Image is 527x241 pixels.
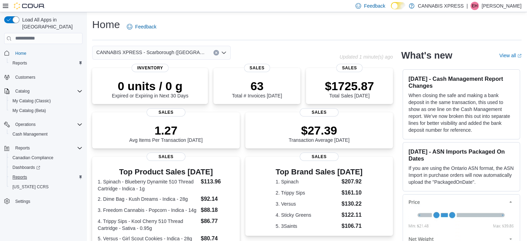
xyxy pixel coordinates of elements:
dt: 1. Spinach - Blueberry Dynamite 510 Thread Cartridge - Indica - 1g [98,178,198,192]
dt: 4. Sticky Greens [276,212,339,218]
h2: What's new [401,50,452,61]
img: Cova [14,2,45,9]
span: Home [12,49,82,58]
span: Customers [12,73,82,81]
span: Customers [15,75,35,80]
span: Settings [15,199,30,204]
span: Canadian Compliance [10,154,82,162]
svg: External link [517,54,521,58]
button: Customers [1,72,85,82]
dt: 3. Versus [276,200,339,207]
span: Reports [10,173,82,181]
span: Sales [244,64,270,72]
span: Reports [10,59,82,67]
dd: $113.96 [201,178,234,186]
dd: $92.14 [201,195,234,203]
a: Home [12,49,29,58]
button: My Catalog (Classic) [7,96,85,106]
button: Reports [7,172,85,182]
p: $27.39 [289,123,350,137]
span: Inventory [132,64,169,72]
span: My Catalog (Classic) [10,97,82,105]
button: Operations [12,120,38,129]
span: Feedback [135,23,156,30]
p: CANNABIS XPRESS [418,2,464,10]
button: Clear input [213,50,219,55]
button: Catalog [12,87,32,95]
a: Reports [10,173,30,181]
button: [US_STATE] CCRS [7,182,85,192]
span: Catalog [12,87,82,95]
span: Feedback [364,2,385,9]
p: When closing the safe and making a bank deposit in the same transaction, this used to show as one... [409,92,514,134]
span: Washington CCRS [10,183,82,191]
button: Settings [1,196,85,206]
p: 0 units / 0 g [112,79,188,93]
a: Settings [12,197,33,206]
button: Open list of options [221,50,227,55]
dd: $88.18 [201,206,234,214]
h1: Home [92,18,120,32]
div: Total Sales [DATE] [325,79,374,98]
div: Emma Hancock [471,2,479,10]
span: Canadian Compliance [12,155,53,161]
span: My Catalog (Classic) [12,98,51,104]
dt: 2. Trippy Sips [276,189,339,196]
span: Reports [15,145,30,151]
span: Operations [12,120,82,129]
p: Updated 1 minute(s) ago [340,54,393,60]
dd: $86.77 [201,217,234,225]
p: If you are using the Ontario ASN format, the ASN Import in purchase orders will now automatically... [409,165,514,186]
dt: 4. Trippy Sips - Kool Cherry 510 Thread Cartridge - Sativa - 0.95g [98,218,198,232]
a: Dashboards [10,163,43,172]
dt: 1. Spinach [276,178,339,185]
button: Reports [7,58,85,68]
a: [US_STATE] CCRS [10,183,51,191]
p: [PERSON_NAME] [482,2,521,10]
div: Expired or Expiring in Next 30 Days [112,79,188,98]
span: Home [15,51,26,56]
dd: $122.11 [342,211,363,219]
a: Customers [12,73,38,81]
div: Transaction Average [DATE] [289,123,350,143]
button: Operations [1,120,85,129]
a: My Catalog (Beta) [10,106,49,115]
a: Dashboards [7,163,85,172]
dt: 2. Dime Bag - Kush Dreams - Indica - 28g [98,196,198,203]
button: Home [1,48,85,58]
h3: Top Product Sales [DATE] [98,168,234,176]
a: Reports [10,59,30,67]
span: Cash Management [12,131,47,137]
span: Sales [300,153,339,161]
nav: Complex example [4,45,82,224]
button: Cash Management [7,129,85,139]
span: Dashboards [12,165,40,170]
span: EH [472,2,478,10]
a: View allExternal link [499,53,521,58]
dt: 5. 3Saints [276,223,339,230]
dd: $161.10 [342,189,363,197]
span: Sales [147,153,185,161]
span: Settings [12,197,82,205]
span: CANNABIS XPRESS - Scarborough ([GEOGRAPHIC_DATA]) [96,48,207,57]
button: My Catalog (Beta) [7,106,85,115]
span: My Catalog (Beta) [12,108,46,113]
span: Reports [12,60,27,66]
button: Reports [12,144,33,152]
div: Avg Items Per Transaction [DATE] [129,123,203,143]
span: Sales [300,108,339,117]
span: Cash Management [10,130,82,138]
span: Sales [336,64,362,72]
dd: $106.71 [342,222,363,230]
dt: 3. Freedom Cannabis - Popcorn - Indica - 14g [98,207,198,214]
span: Operations [15,122,36,127]
p: | [466,2,468,10]
a: Cash Management [10,130,50,138]
input: Dark Mode [391,2,405,9]
span: [US_STATE] CCRS [12,184,49,190]
span: Sales [147,108,185,117]
h3: [DATE] - ASN Imports Packaged On Dates [409,148,514,162]
span: Reports [12,174,27,180]
h3: Top Brand Sales [DATE] [276,168,363,176]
